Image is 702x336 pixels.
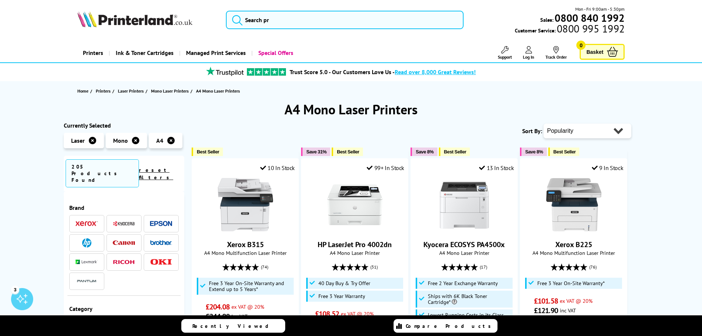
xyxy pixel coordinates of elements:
a: Kyocera ECOSYS PA4500x [437,226,492,234]
input: Search pr [226,11,464,29]
span: inc VAT [231,313,248,320]
a: Ricoh [113,257,135,267]
span: 0 [576,41,586,50]
img: Kyocera ECOSYS PA4500x [437,177,492,232]
span: A4 Mono Laser Printer [415,249,514,256]
img: Xerox B225 [546,177,601,232]
img: Xerox B315 [218,177,273,232]
img: HP LaserJet Pro 4002dn [327,177,383,232]
span: Free 3 Year On-Site Warranty* [537,280,605,286]
span: A4 Mono Multifunction Laser Printer [196,249,295,256]
img: Pantum [76,277,98,285]
span: Sales: [540,16,553,23]
a: reset filters [139,167,173,181]
a: Brother [150,238,172,247]
span: 205 Products Found [66,159,139,187]
b: 0800 840 1992 [555,11,625,25]
a: Track Order [545,46,567,60]
a: Printerland Logo [77,11,217,29]
span: Free 3 Year On-Site Warranty and Extend up to 5 Years* [209,280,292,292]
span: 40 Day Buy & Try Offer [318,280,370,286]
span: Laser [71,137,85,144]
button: Best Seller [192,148,223,156]
span: Free 2 Year Exchange Warranty [428,280,498,286]
div: 3 [11,285,19,294]
a: Special Offers [251,44,299,62]
a: HP [76,238,98,247]
span: Best Seller [337,149,359,155]
a: Home [77,87,90,95]
a: Laser Printers [118,87,146,95]
a: Xerox B315 [227,240,264,249]
button: Save 8% [411,148,437,156]
span: Save 8% [525,149,543,155]
span: (74) [261,260,268,274]
span: Lowest Running Costs in its Class [428,312,504,318]
a: Ink & Toner Cartridges [109,44,179,62]
span: Sort By: [522,127,542,135]
a: Xerox B225 [546,226,601,234]
a: 0800 840 1992 [553,14,625,21]
button: Best Seller [548,148,580,156]
span: (76) [589,260,597,274]
a: Recently Viewed [181,319,285,333]
img: OKI [150,259,172,265]
span: 0800 995 1992 [556,25,625,32]
div: 99+ In Stock [367,164,404,172]
a: HP LaserJet Pro 4002dn [318,240,392,249]
span: Best Seller [197,149,219,155]
span: Support [498,54,512,60]
img: Printerland Logo [77,11,192,27]
button: Best Seller [439,148,470,156]
h1: A4 Mono Laser Printers [64,101,639,118]
span: Read over 8,000 Great Reviews! [395,68,476,76]
span: A4 Mono Laser Printers [196,88,240,94]
span: Compare Products [406,323,495,329]
a: Basket 0 [580,44,625,60]
span: inc VAT [560,307,576,314]
span: Printers [96,87,111,95]
img: trustpilot rating [247,68,286,76]
div: 10 In Stock [260,164,295,172]
div: 9 In Stock [592,164,624,172]
span: Log In [523,54,534,60]
a: Mono Laser Printers [151,87,191,95]
span: ex VAT @ 20% [341,310,374,317]
span: Ships with 6K Black Toner Cartridge* [428,293,511,305]
a: Kyocera [113,219,135,228]
img: Brother [150,240,172,245]
img: Lexmark [76,260,98,264]
img: Epson [150,221,172,226]
a: Log In [523,46,534,60]
span: Basket [586,47,603,57]
a: Xerox B315 [218,226,273,234]
div: 13 In Stock [479,164,514,172]
span: Free 3 Year Warranty [318,293,365,299]
img: Ricoh [113,260,135,264]
span: £101.58 [534,296,558,306]
span: Customer Service: [515,25,625,34]
a: Kyocera ECOSYS PA4500x [423,240,505,249]
span: (31) [370,260,378,274]
img: Xerox [76,221,98,226]
a: OKI [150,257,172,267]
div: Brand [69,204,179,211]
span: A4 Mono Laser Printer [305,249,404,256]
span: ex VAT @ 20% [231,303,264,310]
span: Recently Viewed [192,323,276,329]
span: £108.52 [315,309,339,319]
a: Canon [113,238,135,247]
span: £121.90 [534,306,558,315]
span: Mono Laser Printers [151,87,189,95]
button: Best Seller [332,148,363,156]
span: Best Seller [444,149,467,155]
span: £244.90 [206,312,230,321]
a: Managed Print Services [179,44,251,62]
img: HP [82,238,91,247]
a: Printers [77,44,109,62]
a: Support [498,46,512,60]
img: Canon [113,240,135,245]
span: Mono [113,137,128,144]
span: Laser Printers [118,87,144,95]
